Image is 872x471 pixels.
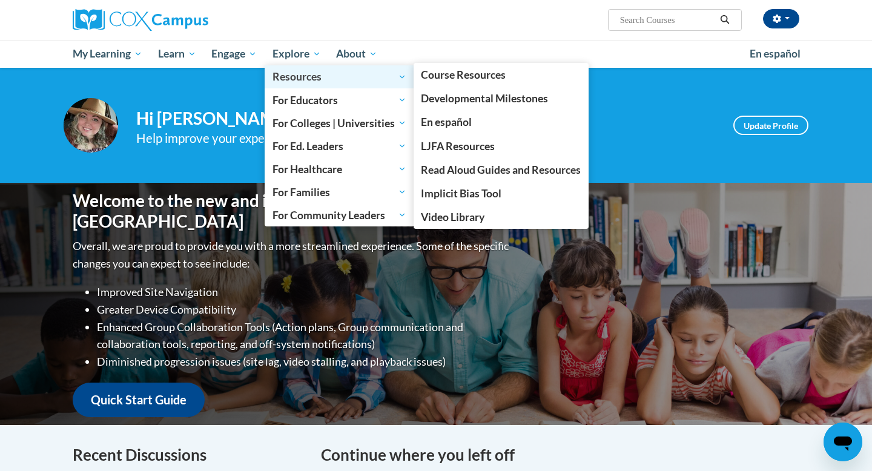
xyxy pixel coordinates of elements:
span: LJFA Resources [421,140,495,153]
a: Implicit Bias Tool [414,182,589,205]
span: Implicit Bias Tool [421,187,501,200]
span: En español [421,116,472,128]
a: For Ed. Leaders [265,134,414,157]
div: Help improve your experience by keeping your profile up to date. [136,128,715,148]
img: Profile Image [64,98,118,153]
a: About [329,40,386,68]
span: For Colleges | Universities [272,116,406,130]
span: For Educators [272,93,406,107]
li: Greater Device Compatibility [97,301,512,318]
span: Engage [211,47,257,61]
span: For Healthcare [272,162,406,176]
a: Developmental Milestones [414,87,589,110]
h4: Continue where you left off [321,443,799,467]
span: Resources [272,70,406,84]
a: Cox Campus [73,9,303,31]
span: Learn [158,47,196,61]
iframe: Button to launch messaging window [824,423,862,461]
a: Engage [203,40,265,68]
img: Cox Campus [73,9,208,31]
h1: Welcome to the new and improved [PERSON_NAME][GEOGRAPHIC_DATA] [73,191,512,231]
span: For Community Leaders [272,208,406,222]
span: About [336,47,377,61]
li: Improved Site Navigation [97,283,512,301]
span: For Families [272,185,406,199]
li: Enhanced Group Collaboration Tools (Action plans, Group communication and collaboration tools, re... [97,318,512,354]
a: Update Profile [733,116,808,135]
div: Main menu [54,40,817,68]
a: LJFA Resources [414,134,589,158]
li: Diminished progression issues (site lag, video stalling, and playback issues) [97,353,512,371]
a: Course Resources [414,63,589,87]
a: Learn [150,40,204,68]
button: Account Settings [763,9,799,28]
span: Video Library [421,211,484,223]
span: For Ed. Leaders [272,139,406,153]
a: Quick Start Guide [73,383,205,417]
a: For Colleges | Universities [265,111,414,134]
a: Explore [265,40,329,68]
h4: Hi [PERSON_NAME]! Take a minute to review your profile. [136,108,715,129]
a: For Families [265,180,414,203]
span: En español [750,47,801,60]
a: En español [414,110,589,134]
span: Read Aloud Guides and Resources [421,163,581,176]
span: Explore [272,47,321,61]
a: For Community Leaders [265,203,414,226]
h4: Recent Discussions [73,443,303,467]
span: Developmental Milestones [421,92,548,105]
p: Overall, we are proud to provide you with a more streamlined experience. Some of the specific cha... [73,237,512,272]
a: En español [742,41,808,67]
span: Course Resources [421,68,506,81]
button: Search [716,13,734,27]
a: Read Aloud Guides and Resources [414,158,589,182]
a: For Healthcare [265,157,414,180]
a: Video Library [414,205,589,229]
a: Resources [265,65,414,88]
span: My Learning [73,47,142,61]
a: My Learning [65,40,150,68]
a: For Educators [265,88,414,111]
input: Search Courses [619,13,716,27]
